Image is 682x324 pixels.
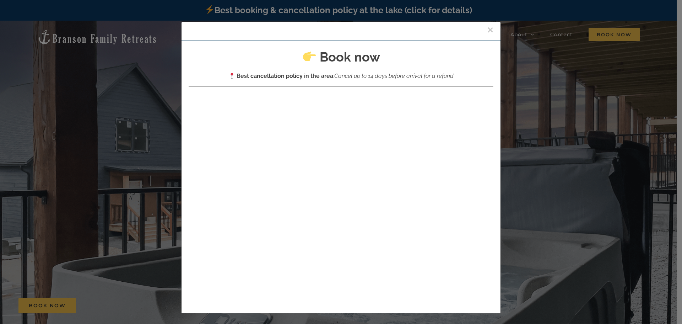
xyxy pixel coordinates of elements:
[189,71,493,81] p: :
[303,50,316,63] img: 👉
[320,49,380,64] strong: Book now
[237,73,333,79] strong: Best cancellation policy in the area
[334,73,454,79] em: Cancel up to 14 days before arrival for a refund
[229,73,235,79] img: 📍
[487,25,493,35] button: Close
